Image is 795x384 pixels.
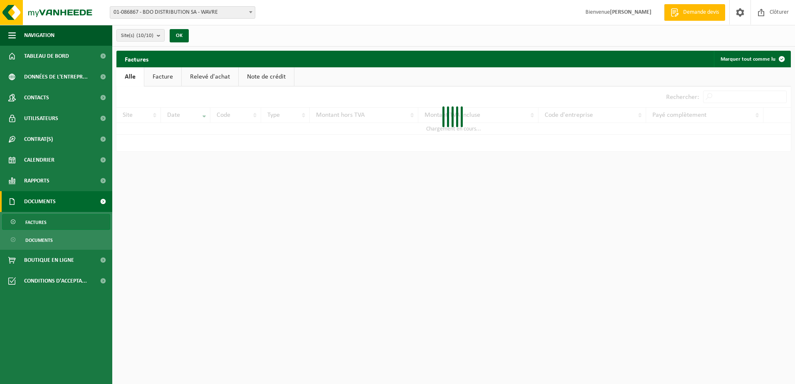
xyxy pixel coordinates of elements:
[2,214,110,230] a: Factures
[116,67,144,86] a: Alle
[170,29,189,42] button: OK
[24,46,69,66] span: Tableau de bord
[116,29,165,42] button: Site(s)(10/10)
[24,191,56,212] span: Documents
[24,150,54,170] span: Calendrier
[610,9,652,15] strong: [PERSON_NAME]
[24,250,74,271] span: Boutique en ligne
[24,108,58,129] span: Utilisateurs
[116,51,157,67] h2: Factures
[24,66,88,87] span: Données de l'entrepr...
[25,232,53,248] span: Documents
[24,129,53,150] span: Contrat(s)
[24,170,49,191] span: Rapports
[239,67,294,86] a: Note de crédit
[121,30,153,42] span: Site(s)
[182,67,238,86] a: Relevé d'achat
[4,366,139,384] iframe: chat widget
[664,4,725,21] a: Demande devis
[24,271,87,291] span: Conditions d'accepta...
[24,25,54,46] span: Navigation
[24,87,49,108] span: Contacts
[136,33,153,38] count: (10/10)
[110,6,255,19] span: 01-086867 - BDO DISTRIBUTION SA - WAVRE
[714,51,790,67] button: Marquer tout comme lu
[681,8,721,17] span: Demande devis
[144,67,181,86] a: Facture
[110,7,255,18] span: 01-086867 - BDO DISTRIBUTION SA - WAVRE
[25,214,47,230] span: Factures
[2,232,110,248] a: Documents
